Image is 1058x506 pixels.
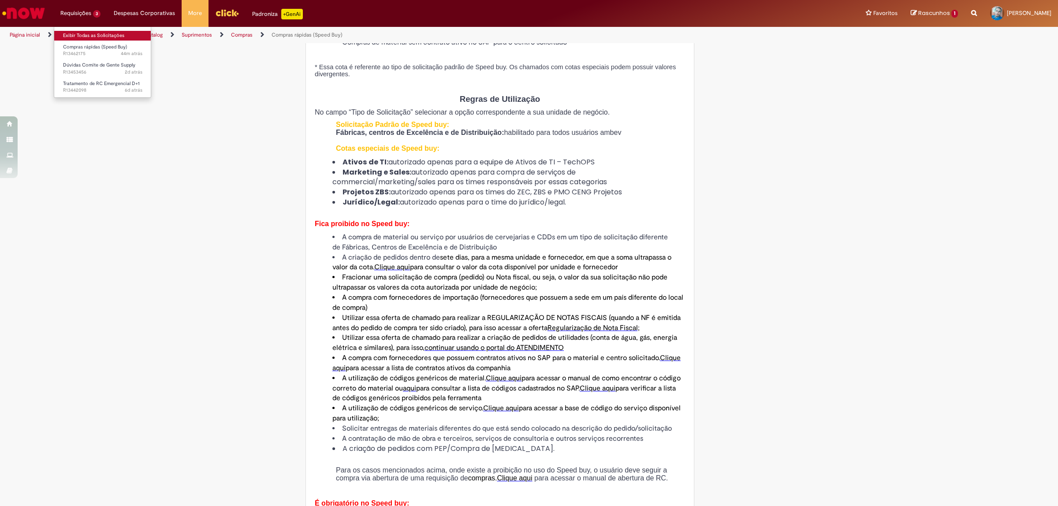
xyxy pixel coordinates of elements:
a: continuar usando o portal do ATENDIMENTO [425,343,564,352]
time: 23/08/2025 17:35:06 [125,87,142,93]
span: para consultar a lista de códigos cadastrados no SAP. [416,384,580,393]
span: Para os casos mencionados acima, onde existe a proibição no uso do Speed buy, o usuário deve segu... [336,466,667,482]
span: autorizado apenas para o time do jurídico/legal. [400,197,566,207]
li: A compra com fornecedores que possuem contratos ativos no SAP para o material e centro solicitado. [332,353,685,373]
img: click_logo_yellow_360x200.png [215,6,239,19]
img: ServiceNow [1,4,46,22]
span: No campo “Tipo de Solicitação” selecionar a opção correspondente a sua unidade de negócio. [315,108,610,116]
a: Aberto R13453456 : Dúvidas Comite de Gente Supply [54,60,151,77]
a: aqui [403,384,416,393]
span: R13442098 [63,87,142,94]
li: A utilização de códigos genéricos de material. [332,373,685,404]
span: autorizado apenas para a equipe de Ativos de TI – TechOPS [367,157,595,167]
span: * Essa cota é referente ao tipo de solicitação padrão de Speed buy. Os chamados com cotas especia... [315,63,676,78]
span: autorizado apenas para os times do ZEC, ZBS e PMO CENG Projetos [391,187,622,197]
a: Rascunhos [911,9,958,18]
a: Clique aqui [580,384,615,393]
span: [PERSON_NAME] [1007,9,1051,17]
span: sete dias, para a mesma unidade e fornecedor, em que a soma ultrapassa o valor da cota. [332,253,671,272]
time: 27/08/2025 16:11:30 [125,69,142,75]
span: para acessar o manual de abertura de RC. [534,474,668,482]
strong: Marketing e Sales: [343,167,411,177]
span: More [188,9,202,18]
a: Compras [231,31,253,38]
li: A criação de pedidos dentro de [332,253,685,273]
strong: Jurídico/Legal: [343,197,400,207]
span: Compras rápidas (Speed Buy) [63,44,127,50]
span: Fábricas, centros de Excelência e de Distribuição: [336,129,504,136]
span: para acessar o manual de como encontrar o código correto do material ou [332,374,681,393]
a: Clique aqui [486,374,522,383]
div: Padroniza [252,9,303,19]
strong: de TI: [369,157,388,167]
span: compras. [468,474,497,482]
li: Utilizar essa oferta de chamado para realizar a REGULARIZAÇÃO DE NOTAS FISCAIS (quando a NF é emi... [332,313,685,333]
li: Fracionar uma solicitação de compra (pedido) ou Nota fiscal, ou seja, o valor da sua solicitação ... [332,272,685,293]
ul: Trilhas de página [7,27,699,43]
strong: Projetos ZBS: [343,187,391,197]
span: para verificar a lista de códigos genéricos proibidos pela ferramenta [332,384,676,403]
li: Solicitar entregas de materiais diferentes do que está sendo colocado na descrição do pedido/soli... [332,424,685,434]
span: Fica proibido no Speed buy: [315,220,410,227]
span: 1 [951,10,958,18]
li: A compra de material ou serviço por usuários de cervejarias e CDDs em um tipo de solicitação dife... [332,232,685,253]
a: Clique aqui [483,404,519,413]
span: habilitado para todos usuários ambev [504,129,621,136]
span: 6d atrás [125,87,142,93]
span: Dúvidas Comite de Gente Supply [63,62,135,68]
span: 2d atrás [125,69,142,75]
a: Clique aqui [497,475,533,482]
span: Tratamento de RC Emergencial D+1 [63,80,140,87]
li: A utilização de códigos genéricos de serviço. [332,403,685,424]
a: Suprimentos [182,31,212,38]
span: para consultar o valor da cota disponível por unidade e fornecedor [410,263,618,272]
ul: Requisições [54,26,151,98]
span: Clique aqui [497,474,533,482]
span: autorizado apenas para compra de serviços de commercial/marketing/sales para os times responsávei... [332,167,607,187]
span: Favoritos [873,9,898,18]
span: Despesas Corporativas [114,9,175,18]
time: 29/08/2025 12:25:36 [121,50,142,57]
a: Aberto R13442098 : Tratamento de RC Emergencial D+1 [54,79,151,95]
a: Página inicial [10,31,40,38]
span: Cotas especiais de Speed buy: [336,145,440,152]
a: Clique aqui [332,353,681,372]
span: Requisições [60,9,91,18]
span: R13462175 [63,50,142,57]
a: Clique aqui [374,263,410,272]
li: A criação de pedidos com PEP/Compra de [MEDICAL_DATA]. [332,444,685,454]
span: Solicitação Padrão de Speed buy: [336,121,449,128]
span: 3 [93,10,101,18]
li: A compra com fornecedores de importação (fornecedores que possuem a sede em um país diferente do ... [332,293,685,313]
a: Exibir Todas as Solicitações [54,31,151,41]
span: Rascunhos [918,9,950,17]
strong: Ativos [343,157,367,167]
li: Utilizar essa oferta de chamado para realizar a criação de pedidos de utilidades (conta de água, ... [332,333,685,353]
a: Compras rápidas (Speed Buy) [272,31,343,38]
span: R13453456 [63,69,142,76]
a: Regularização de Nota Fiscal; [548,324,640,332]
li: A contratação de mão de obra e terceiros, serviços de consultoria e outros serviços recorrentes [332,434,685,444]
span: 44m atrás [121,50,142,57]
span: Regras de Utilização [460,94,540,104]
p: +GenAi [281,9,303,19]
a: Aberto R13462175 : Compras rápidas (Speed Buy) [54,42,151,59]
span: para acessar a lista de contratos ativos da companhia [346,364,510,372]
